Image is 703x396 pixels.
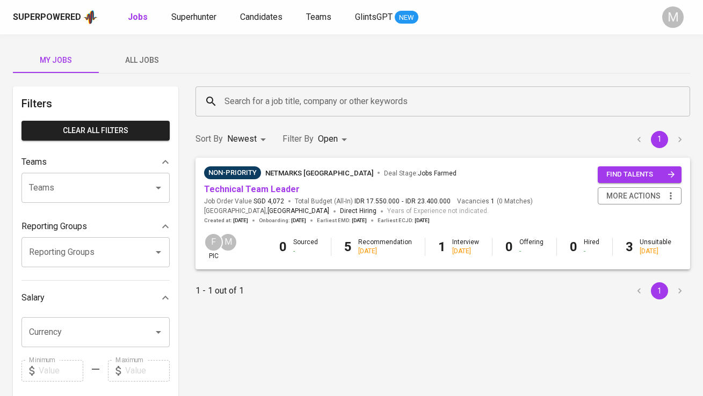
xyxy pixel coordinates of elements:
[295,197,451,206] span: Total Budget (All-In)
[21,156,47,168] p: Teams
[21,220,87,233] p: Reporting Groups
[384,170,456,177] span: Deal Stage :
[452,238,479,256] div: Interview
[352,217,367,224] span: [DATE]
[204,206,329,217] span: [GEOGRAPHIC_DATA] ,
[629,131,690,148] nav: pagination navigation
[626,239,633,254] b: 3
[21,151,170,173] div: Teams
[125,360,170,382] input: Value
[402,197,403,206] span: -
[21,121,170,141] button: Clear All filters
[151,245,166,260] button: Open
[457,197,533,206] span: Vacancies ( 0 Matches )
[354,197,400,206] span: IDR 17.550.000
[259,217,306,224] span: Onboarding :
[282,133,314,145] p: Filter By
[219,233,237,252] div: M
[640,247,671,256] div: [DATE]
[358,247,412,256] div: [DATE]
[39,360,83,382] input: Value
[279,239,287,254] b: 0
[651,131,668,148] button: page 1
[171,12,216,22] span: Superhunter
[489,197,495,206] span: 1
[13,11,81,24] div: Superpowered
[227,129,270,149] div: Newest
[204,166,261,179] div: Sufficient Talents in Pipeline
[640,238,671,256] div: Unsuitable
[19,54,92,67] span: My Jobs
[21,291,45,304] p: Salary
[318,129,351,149] div: Open
[204,233,223,252] div: F
[293,247,318,256] div: -
[387,206,489,217] span: Years of Experience not indicated.
[355,12,393,22] span: GlintsGPT
[13,9,98,25] a: Superpoweredapp logo
[662,6,684,28] div: M
[306,12,331,22] span: Teams
[267,206,329,217] span: [GEOGRAPHIC_DATA]
[105,54,178,67] span: All Jobs
[195,284,244,297] p: 1 - 1 out of 1
[505,239,513,254] b: 0
[293,238,318,256] div: Sourced
[651,282,668,299] button: page 1
[151,325,166,340] button: Open
[253,197,284,206] span: SGD 4,072
[30,124,161,137] span: Clear All filters
[227,133,257,145] p: Newest
[519,247,543,256] div: -
[358,238,412,256] div: Recommendation
[318,134,338,144] span: Open
[83,9,98,25] img: app logo
[415,217,430,224] span: [DATE]
[629,282,690,299] nav: pagination navigation
[584,238,599,256] div: Hired
[418,170,456,177] span: Jobs Farmed
[584,247,599,256] div: -
[606,168,675,181] span: find talents
[405,197,451,206] span: IDR 23.400.000
[240,12,282,22] span: Candidates
[128,12,148,22] b: Jobs
[291,217,306,224] span: [DATE]
[195,133,223,145] p: Sort By
[317,217,367,224] span: Earliest EMD :
[128,11,150,24] a: Jobs
[452,247,479,256] div: [DATE]
[570,239,577,254] b: 0
[171,11,219,24] a: Superhunter
[355,11,418,24] a: GlintsGPT NEW
[240,11,285,24] a: Candidates
[598,187,682,205] button: more actions
[151,180,166,195] button: Open
[438,239,446,254] b: 1
[21,95,170,112] h6: Filters
[204,167,261,178] span: Non-Priority
[204,197,284,206] span: Job Order Value
[340,207,376,215] span: Direct Hiring
[204,217,248,224] span: Created at :
[233,217,248,224] span: [DATE]
[265,169,373,177] span: Netmarks [GEOGRAPHIC_DATA]
[344,239,352,254] b: 5
[204,233,223,261] div: pic
[21,216,170,237] div: Reporting Groups
[378,217,430,224] span: Earliest ECJD :
[598,166,682,183] button: find talents
[395,12,418,23] span: NEW
[306,11,334,24] a: Teams
[519,238,543,256] div: Offering
[204,184,300,194] a: Technical Team Leader
[21,287,170,309] div: Salary
[606,189,661,203] span: more actions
